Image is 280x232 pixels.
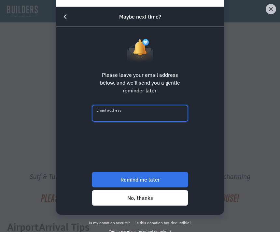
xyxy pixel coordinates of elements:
button: Donate [92,13,121,25]
button: No, thanks [92,190,188,206]
button: Close dialog [266,4,276,14]
span: [GEOGRAPHIC_DATA] , [GEOGRAPHIC_DATA] [18,26,90,31]
button: Is this donation tax-deductible? [135,220,191,226]
strong: Project Shovel Ready [15,20,54,25]
h2: Maybe next time? [119,13,161,20]
img: US.png [12,26,16,31]
p: Please leave your email address below, and we'll send you a gentle reminder later. [98,71,182,94]
img: emoji balloon [12,14,17,19]
button: Remind me later [92,172,188,187]
button: Is my donation secure? [89,220,130,226]
button: Back [61,13,69,20]
div: to [12,20,90,25]
div: [PERSON_NAME] donated $100 [12,7,90,20]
